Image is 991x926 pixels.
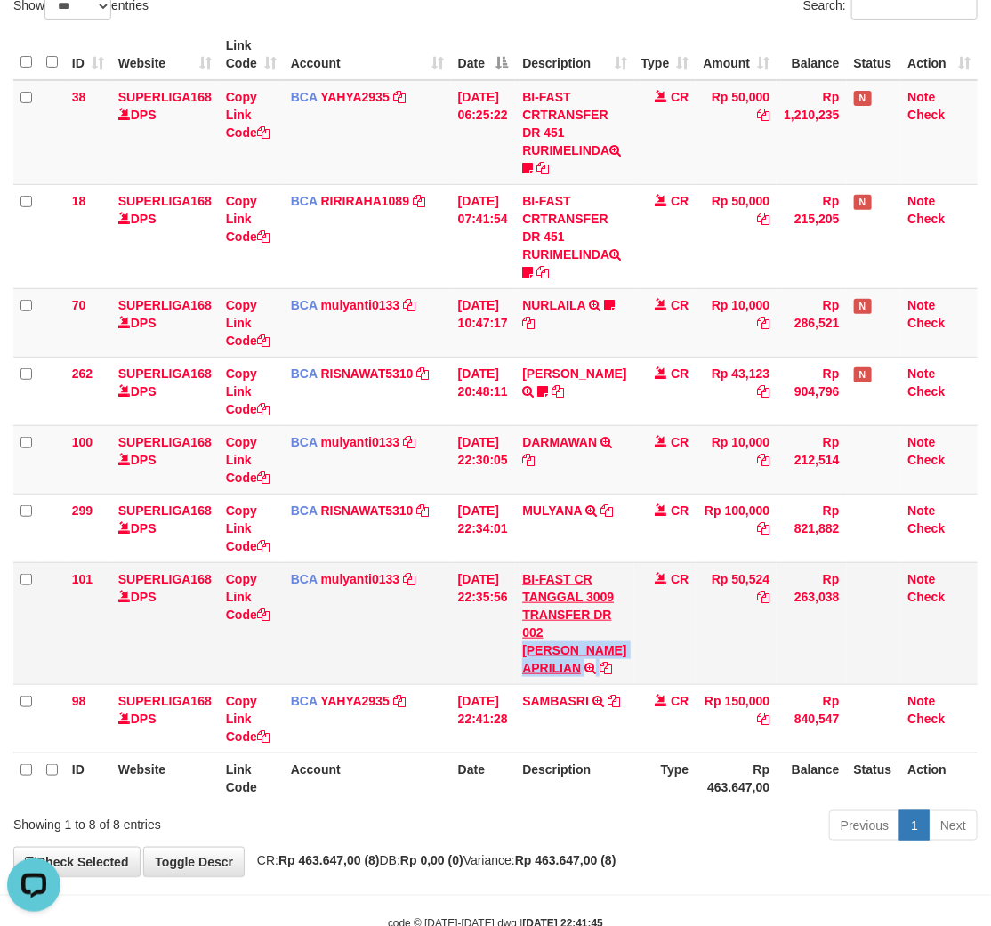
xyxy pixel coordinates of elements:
[908,366,936,381] a: Note
[696,494,777,562] td: Rp 100,000
[515,753,633,803] th: Description
[757,712,769,726] a: Copy Rp 150,000 to clipboard
[671,298,689,312] span: CR
[451,753,516,803] th: Date
[451,425,516,494] td: [DATE] 22:30:05
[111,684,219,753] td: DPS
[696,562,777,684] td: Rp 50,524
[284,753,451,803] th: Account
[777,80,846,185] td: Rp 1,210,235
[908,572,936,586] a: Note
[451,29,516,80] th: Date: activate to sort column descending
[634,753,697,803] th: Type
[522,366,626,381] a: [PERSON_NAME]
[451,562,516,684] td: [DATE] 22:35:56
[847,29,901,80] th: Status
[72,90,86,104] span: 38
[321,298,400,312] a: mulyanti0133
[671,366,689,381] span: CR
[696,29,777,80] th: Amount: activate to sort column ascending
[696,753,777,803] th: Rp 463.647,00
[451,684,516,753] td: [DATE] 22:41:28
[118,572,212,586] a: SUPERLIGA168
[908,694,936,708] a: Note
[118,694,212,708] a: SUPERLIGA168
[671,572,689,586] span: CR
[118,194,212,208] a: SUPERLIGA168
[908,384,946,399] a: Check
[515,184,633,288] td: BI-FAST CRTRANSFER DR 451 RURIMELINDA
[226,694,270,744] a: Copy Link Code
[757,453,769,467] a: Copy Rp 10,000 to clipboard
[291,435,318,449] span: BCA
[536,265,549,279] a: Copy BI-FAST CRTRANSFER DR 451 RURIMELINDA to clipboard
[72,503,93,518] span: 299
[219,753,284,803] th: Link Code
[536,161,549,175] a: Copy BI-FAST CRTRANSFER DR 451 RURIMELINDA to clipboard
[901,753,978,803] th: Action
[854,299,872,314] span: Has Note
[847,753,901,803] th: Status
[284,29,451,80] th: Account: activate to sort column ascending
[522,453,535,467] a: Copy DARMAWAN to clipboard
[72,298,86,312] span: 70
[777,357,846,425] td: Rp 904,796
[226,298,270,348] a: Copy Link Code
[600,661,612,675] a: Copy BI-FAST CR TANGGAL 3009 TRANSFER DR 002 NIZAR APRILIAN to clipboard
[908,453,946,467] a: Check
[777,184,846,288] td: Rp 215,205
[393,90,406,104] a: Copy YAHYA2935 to clipboard
[111,425,219,494] td: DPS
[515,29,633,80] th: Description: activate to sort column ascending
[908,194,936,208] a: Note
[908,521,946,535] a: Check
[451,494,516,562] td: [DATE] 22:34:01
[757,384,769,399] a: Copy Rp 43,123 to clipboard
[777,494,846,562] td: Rp 821,882
[111,753,219,803] th: Website
[451,80,516,185] td: [DATE] 06:25:22
[671,435,689,449] span: CR
[757,316,769,330] a: Copy Rp 10,000 to clipboard
[908,316,946,330] a: Check
[118,90,212,104] a: SUPERLIGA168
[777,684,846,753] td: Rp 840,547
[111,562,219,684] td: DPS
[403,572,415,586] a: Copy mulyanti0133 to clipboard
[226,503,270,553] a: Copy Link Code
[522,298,585,312] a: NURLAILA
[72,194,86,208] span: 18
[219,29,284,80] th: Link Code: activate to sort column ascending
[696,425,777,494] td: Rp 10,000
[143,847,245,877] a: Toggle Descr
[291,194,318,208] span: BCA
[757,108,769,122] a: Copy Rp 50,000 to clipboard
[278,853,380,867] strong: Rp 463.647,00 (8)
[757,590,769,604] a: Copy Rp 50,524 to clipboard
[291,298,318,312] span: BCA
[671,503,689,518] span: CR
[111,357,219,425] td: DPS
[248,853,616,867] span: CR: DB: Variance:
[226,194,270,244] a: Copy Link Code
[671,694,689,708] span: CR
[118,435,212,449] a: SUPERLIGA168
[696,288,777,357] td: Rp 10,000
[908,108,946,122] a: Check
[908,435,936,449] a: Note
[777,425,846,494] td: Rp 212,514
[908,712,946,726] a: Check
[696,684,777,753] td: Rp 150,000
[522,694,589,708] a: SAMBASRI
[118,366,212,381] a: SUPERLIGA168
[522,503,582,518] a: MULYANA
[522,572,626,675] a: BI-FAST CR TANGGAL 3009 TRANSFER DR 002 [PERSON_NAME] APRILIAN
[901,29,978,80] th: Action: activate to sort column ascending
[111,80,219,185] td: DPS
[72,572,93,586] span: 101
[829,810,900,841] a: Previous
[226,90,270,140] a: Copy Link Code
[321,194,410,208] a: RIRIRAHA1089
[111,288,219,357] td: DPS
[451,288,516,357] td: [DATE] 10:47:17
